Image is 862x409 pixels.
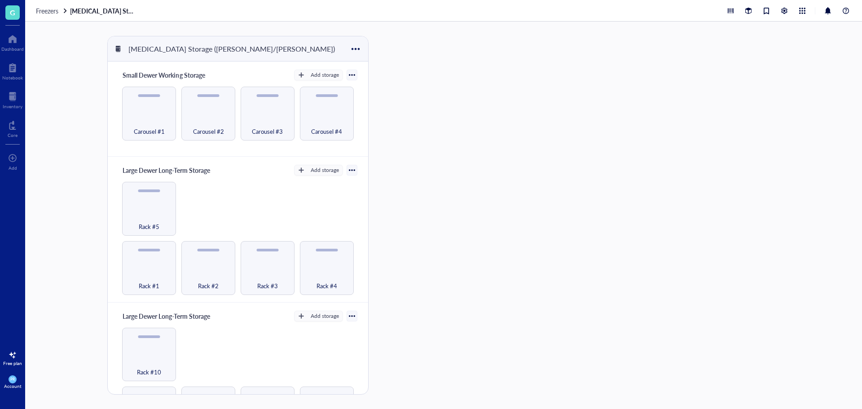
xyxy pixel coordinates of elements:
[1,32,24,52] a: Dashboard
[311,312,339,320] div: Add storage
[3,361,22,366] div: Free plan
[8,132,18,138] div: Core
[2,75,23,80] div: Notebook
[119,164,214,176] div: Large Dewer Long-Term Storage
[9,165,17,171] div: Add
[4,383,22,389] div: Account
[311,71,339,79] div: Add storage
[1,46,24,52] div: Dashboard
[311,127,342,136] span: Carousel #4
[134,127,165,136] span: Carousel #1
[311,166,339,174] div: Add storage
[36,7,68,15] a: Freezers
[10,377,15,382] span: PR
[317,281,337,291] span: Rack #4
[36,6,58,15] span: Freezers
[10,7,15,18] span: G
[198,281,219,291] span: Rack #2
[139,222,159,232] span: Rack #5
[139,281,159,291] span: Rack #1
[2,61,23,80] a: Notebook
[119,69,209,81] div: Small Dewer Working Storage
[119,310,214,322] div: Large Dewer Long-Term Storage
[70,7,137,15] a: [MEDICAL_DATA] Storage ([PERSON_NAME]/[PERSON_NAME])
[294,311,343,321] button: Add storage
[8,118,18,138] a: Core
[252,127,283,136] span: Carousel #3
[124,41,339,57] div: [MEDICAL_DATA] Storage ([PERSON_NAME]/[PERSON_NAME])
[137,367,161,377] span: Rack #10
[3,104,22,109] div: Inventory
[193,127,224,136] span: Carousel #2
[294,70,343,80] button: Add storage
[3,89,22,109] a: Inventory
[294,165,343,176] button: Add storage
[257,281,278,291] span: Rack #3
